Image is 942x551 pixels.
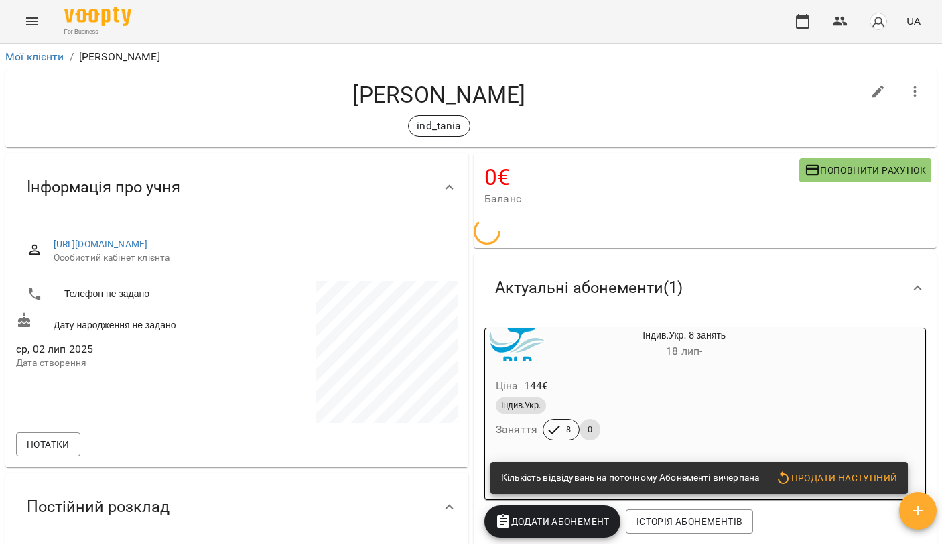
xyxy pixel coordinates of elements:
span: Особистий кабінет клієнта [54,251,447,265]
div: Дату народження не задано [13,310,237,334]
h4: [PERSON_NAME] [16,81,862,109]
span: Актуальні абонементи ( 1 ) [495,278,683,298]
a: Мої клієнти [5,50,64,63]
h6: Заняття [496,420,537,439]
button: Нотатки [16,432,80,456]
span: Індив.Укр. [496,400,546,412]
span: UA [906,14,921,28]
p: ind_tania [417,118,461,134]
span: Баланс [484,191,799,207]
span: Інформація про учня [27,177,180,198]
span: 18 лип - [666,345,702,357]
button: Додати Абонемент [484,505,620,538]
li: Телефон не задано [16,281,234,308]
button: Поповнити рахунок [799,158,931,182]
li: / [70,49,74,65]
div: Інформація про учня [5,153,468,222]
div: Постійний розклад [5,473,468,542]
span: Постійний розклад [27,497,170,517]
span: Поповнити рахунок [805,162,926,178]
button: UA [901,9,926,34]
div: Індив.Укр. 8 занять [485,328,549,361]
button: Продати наступний [770,466,902,490]
p: 144 € [524,378,549,394]
nav: breadcrumb [5,49,937,65]
img: Voopty Logo [64,7,131,26]
p: [PERSON_NAME] [79,49,160,65]
span: For Business [64,27,131,36]
div: Кількість відвідувань на поточному Абонементі вичерпана [501,466,759,490]
div: ind_tania [408,115,470,137]
span: ср, 02 лип 2025 [16,341,234,357]
div: Актуальні абонементи(1) [474,253,937,322]
a: [URL][DOMAIN_NAME] [54,239,148,249]
h6: Ціна [496,377,519,395]
div: Індив.Укр. 8 занять [549,328,819,361]
span: Додати Абонемент [495,513,610,530]
span: Нотатки [27,436,70,452]
span: Продати наступний [775,470,897,486]
button: Menu [16,5,48,38]
p: Дата створення [16,357,234,370]
span: Історія абонементів [636,513,742,530]
h4: 0 € [484,164,799,191]
button: Індив.Укр. 8 занять18 лип- Ціна144€Індив.Укр.Заняття80 [485,328,819,456]
button: Історія абонементів [626,509,753,534]
span: 0 [580,424,600,436]
img: avatar_s.png [869,12,888,31]
span: 8 [558,424,579,436]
